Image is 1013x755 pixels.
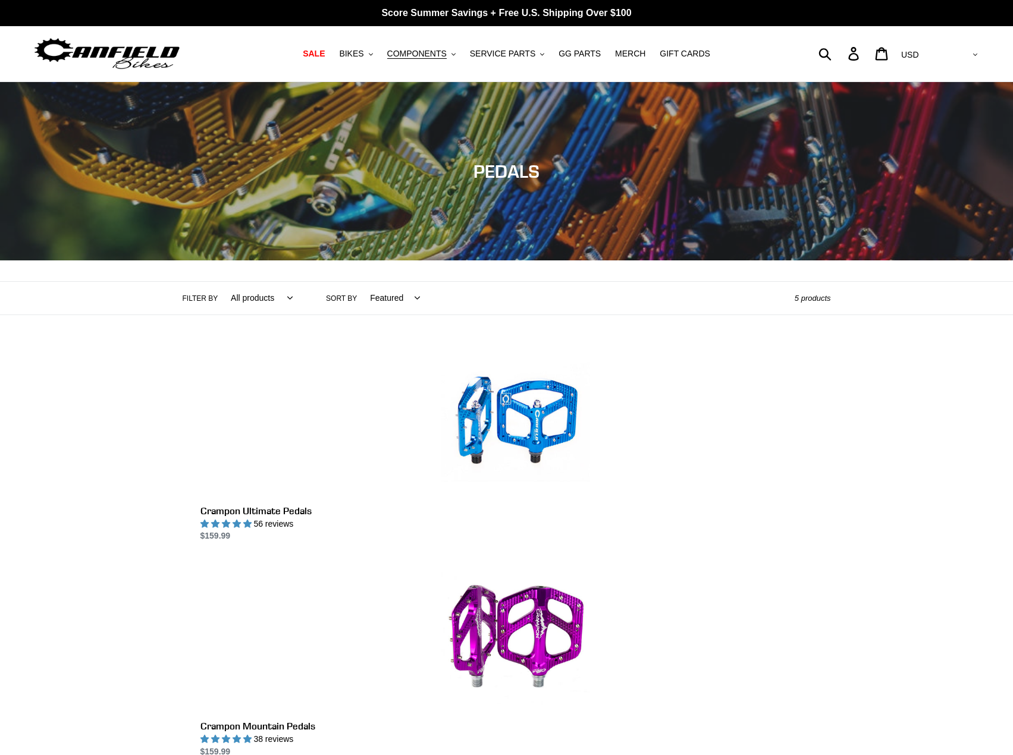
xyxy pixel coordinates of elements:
[387,49,447,59] span: COMPONENTS
[654,46,716,62] a: GIFT CARDS
[381,46,462,62] button: COMPONENTS
[333,46,378,62] button: BIKES
[615,49,645,59] span: MERCH
[795,294,831,303] span: 5 products
[473,161,540,182] span: PEDALS
[303,49,325,59] span: SALE
[553,46,607,62] a: GG PARTS
[559,49,601,59] span: GG PARTS
[609,46,651,62] a: MERCH
[33,35,181,73] img: Canfield Bikes
[660,49,710,59] span: GIFT CARDS
[297,46,331,62] a: SALE
[326,293,357,304] label: Sort by
[183,293,218,304] label: Filter by
[825,40,855,67] input: Search
[464,46,550,62] button: SERVICE PARTS
[339,49,363,59] span: BIKES
[470,49,535,59] span: SERVICE PARTS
